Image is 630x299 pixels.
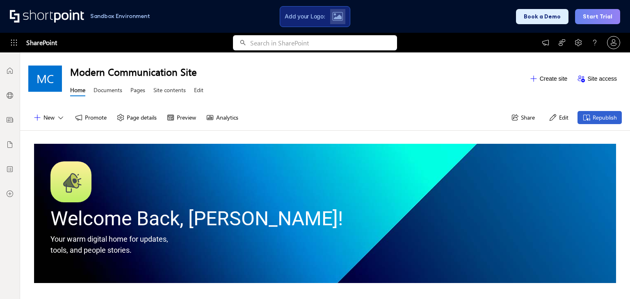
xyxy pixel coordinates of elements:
[544,111,573,124] button: Edit
[506,111,540,124] button: Share
[26,33,57,52] span: SharePoint
[575,9,620,24] button: Start Trial
[50,207,343,230] span: Welcome Back, [PERSON_NAME]!
[153,86,186,96] a: Site contents
[130,86,145,96] a: Pages
[70,111,112,124] button: Promote
[201,111,243,124] button: Analytics
[332,12,343,21] img: Upload logo
[589,260,630,299] iframe: Chat Widget
[70,86,85,96] a: Home
[577,111,622,124] button: Republish
[37,72,54,85] span: MC
[28,111,70,124] button: New
[285,13,325,20] span: Add your Logo:
[50,246,132,254] span: tools, and people stories.
[525,72,573,85] button: Create site
[112,111,162,124] button: Page details
[572,72,622,85] button: Site access
[50,235,168,243] span: Your warm digital home for updates,
[70,65,525,78] h1: Modern Communication Site
[94,86,122,96] a: Documents
[589,260,630,299] div: Widget chat
[194,86,203,96] a: Edit
[162,111,201,124] button: Preview
[90,14,150,18] h1: Sandbox Environment
[516,9,568,24] button: Book a Demo
[250,35,397,50] input: Search in SharePoint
